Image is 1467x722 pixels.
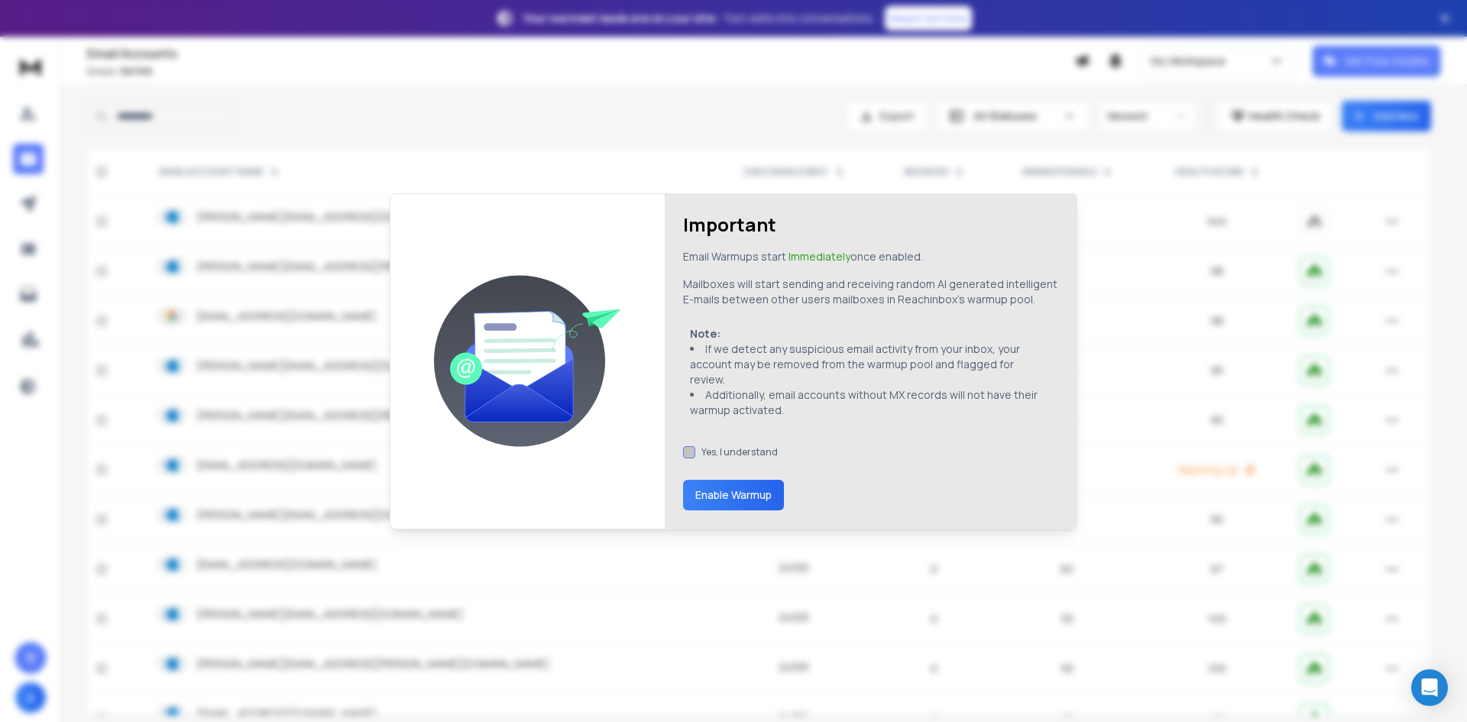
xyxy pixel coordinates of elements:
[690,342,1051,387] li: If we detect any suspicious email activity from your inbox, your account may be removed from the ...
[690,387,1051,418] li: Additionally, email accounts without MX records will not have their warmup activated.
[683,277,1058,307] p: Mailboxes will start sending and receiving random AI generated intelligent E-mails between other ...
[683,249,923,264] p: Email Warmups start once enabled.
[683,480,784,510] button: Enable Warmup
[683,212,776,237] h1: Important
[789,249,850,264] span: Immediately
[1411,669,1448,706] div: Open Intercom Messenger
[701,446,778,458] label: Yes, I understand
[690,326,1051,342] p: Note:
